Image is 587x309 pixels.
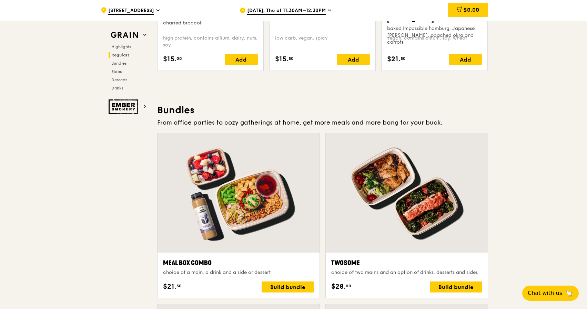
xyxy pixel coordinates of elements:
span: [STREET_ADDRESS] [108,7,154,15]
span: 🦙 [565,289,573,297]
span: Bundles [111,61,126,66]
div: low carb, vegan, spicy [275,35,370,49]
span: 00 [176,56,182,61]
h3: Bundles [157,104,488,116]
span: 50 [289,56,294,61]
div: From office parties to cozy gatherings at home, get more meals and more bang for your buck. [157,118,488,127]
div: Build bundle [430,281,482,292]
div: Add [225,54,258,65]
span: 00 [346,283,351,289]
div: Add [449,54,482,65]
div: Meal Box Combo [163,258,314,268]
span: $28. [331,281,346,292]
div: high protein, contains allium, dairy, nuts, soy [163,35,258,49]
img: Ember Smokery web logo [109,99,140,114]
div: baked Impossible hamburg, Japanese [PERSON_NAME], poached okra and carrots [387,25,482,46]
span: 50 [401,56,406,61]
span: $15. [275,54,289,64]
span: [DATE], Thu at 11:30AM–12:30PM [247,7,326,15]
span: Drinks [111,86,123,90]
div: vegan, contains allium, soy, wheat [387,35,482,49]
span: Desserts [111,77,127,82]
span: Highlights [111,44,131,49]
img: Grain web logo [109,29,140,41]
div: Twosome [331,258,482,268]
span: Chat with us [528,289,562,297]
span: $21. [387,54,401,64]
div: choice of two mains and an option of drinks, desserts and sides [331,269,482,276]
span: $0.00 [464,7,479,13]
button: Chat with us🦙 [522,286,579,301]
span: Sides [111,69,122,74]
div: Build bundle [262,281,314,292]
span: $21. [163,281,176,292]
div: choice of a main, a drink and a side or dessert [163,269,314,276]
span: $15. [163,54,176,64]
div: Add [337,54,370,65]
span: 50 [176,283,182,289]
span: Regulars [111,53,130,57]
